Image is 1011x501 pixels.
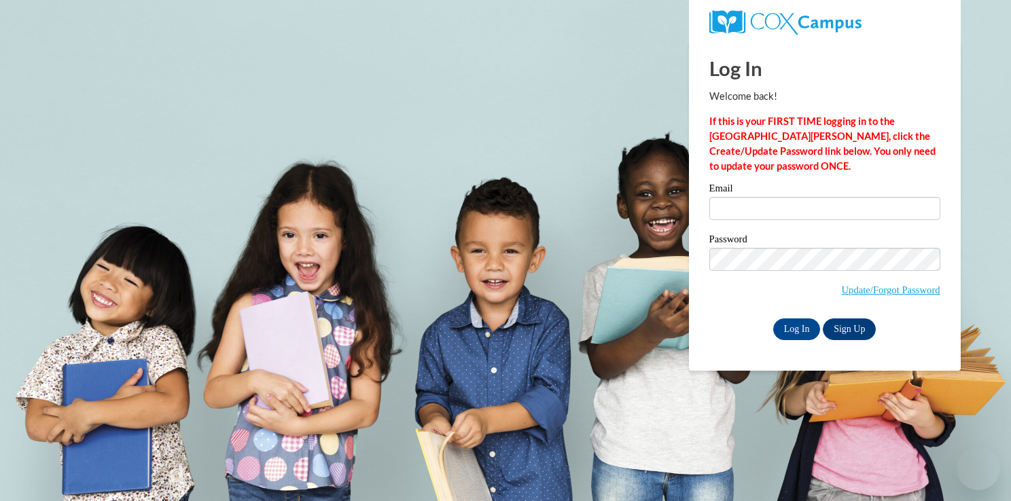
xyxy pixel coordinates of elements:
a: Sign Up [823,318,876,340]
h1: Log In [709,54,940,82]
iframe: Button to launch messaging window [957,447,1000,490]
input: Log In [773,318,821,340]
label: Password [709,234,940,248]
strong: If this is your FIRST TIME logging in to the [GEOGRAPHIC_DATA][PERSON_NAME], click the Create/Upd... [709,115,936,172]
label: Email [709,183,940,197]
img: COX Campus [709,10,862,35]
a: COX Campus [709,10,940,35]
a: Update/Forgot Password [842,284,940,295]
p: Welcome back! [709,89,940,104]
